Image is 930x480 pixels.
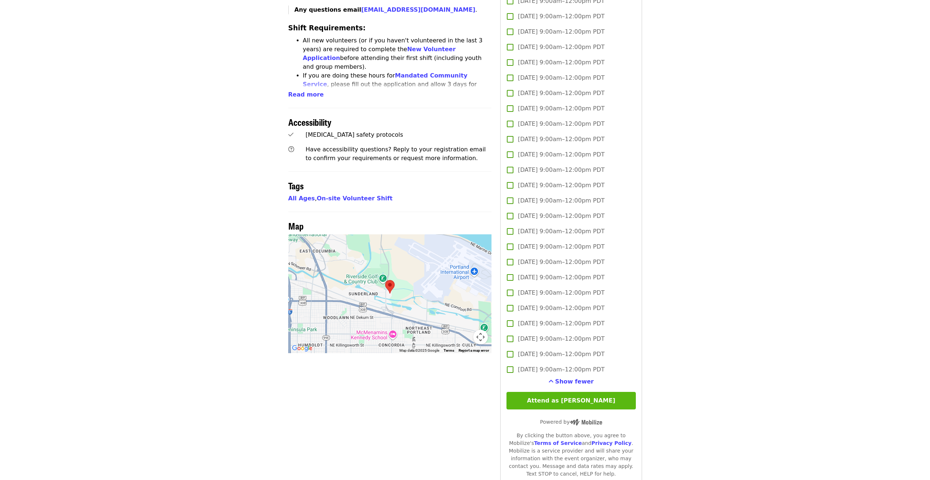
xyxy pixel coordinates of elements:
[506,392,635,409] button: Attend as [PERSON_NAME]
[305,146,486,162] span: Have accessibility questions? Reply to your registration email to confirm your requirements or re...
[459,348,489,352] a: Report a map error
[305,131,491,139] div: [MEDICAL_DATA] safety protocols
[518,73,604,82] span: [DATE] 9:00am–12:00pm PDT
[295,6,475,13] strong: Any questions email
[518,166,604,174] span: [DATE] 9:00am–12:00pm PDT
[534,440,582,446] a: Terms of Service
[518,273,604,282] span: [DATE] 9:00am–12:00pm PDT
[303,71,492,106] li: If you are doing these hours for , please fill out the application and allow 3 days for approval....
[317,195,392,202] a: On-site Volunteer Shift
[518,150,604,159] span: [DATE] 9:00am–12:00pm PDT
[303,46,456,61] a: New Volunteer Application
[288,195,315,202] a: All Ages
[518,89,604,98] span: [DATE] 9:00am–12:00pm PDT
[303,36,492,71] li: All new volunteers (or if you haven't volunteered in the last 3 years) are required to complete t...
[288,90,324,99] button: Read more
[288,116,331,128] span: Accessibility
[555,378,594,385] span: Show fewer
[518,242,604,251] span: [DATE] 9:00am–12:00pm PDT
[288,91,324,98] span: Read more
[518,43,604,52] span: [DATE] 9:00am–12:00pm PDT
[518,335,604,343] span: [DATE] 9:00am–12:00pm PDT
[518,304,604,313] span: [DATE] 9:00am–12:00pm PDT
[518,288,604,297] span: [DATE] 9:00am–12:00pm PDT
[473,330,488,344] button: Map camera controls
[399,348,439,352] span: Map data ©2025 Google
[540,419,602,425] span: Powered by
[548,377,594,386] button: See more timeslots
[518,365,604,374] span: [DATE] 9:00am–12:00pm PDT
[288,195,317,202] span: ,
[518,135,604,144] span: [DATE] 9:00am–12:00pm PDT
[288,146,294,153] i: question-circle icon
[288,131,293,138] i: check icon
[518,27,604,36] span: [DATE] 9:00am–12:00pm PDT
[518,350,604,359] span: [DATE] 9:00am–12:00pm PDT
[444,348,454,352] a: Terms
[518,120,604,128] span: [DATE] 9:00am–12:00pm PDT
[288,219,304,232] span: Map
[518,319,604,328] span: [DATE] 9:00am–12:00pm PDT
[295,5,492,14] p: .
[506,432,635,478] div: By clicking the button above, you agree to Mobilize's and . Mobilize is a service provider and wi...
[290,344,314,353] img: Google
[591,440,631,446] a: Privacy Policy
[518,212,604,220] span: [DATE] 9:00am–12:00pm PDT
[518,181,604,190] span: [DATE] 9:00am–12:00pm PDT
[518,58,604,67] span: [DATE] 9:00am–12:00pm PDT
[518,196,604,205] span: [DATE] 9:00am–12:00pm PDT
[288,179,304,192] span: Tags
[518,12,604,21] span: [DATE] 9:00am–12:00pm PDT
[518,104,604,113] span: [DATE] 9:00am–12:00pm PDT
[361,6,475,13] a: [EMAIL_ADDRESS][DOMAIN_NAME]
[288,24,366,32] strong: Shift Requirements:
[290,344,314,353] a: Open this area in Google Maps (opens a new window)
[570,419,602,426] img: Powered by Mobilize
[518,258,604,267] span: [DATE] 9:00am–12:00pm PDT
[518,227,604,236] span: [DATE] 9:00am–12:00pm PDT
